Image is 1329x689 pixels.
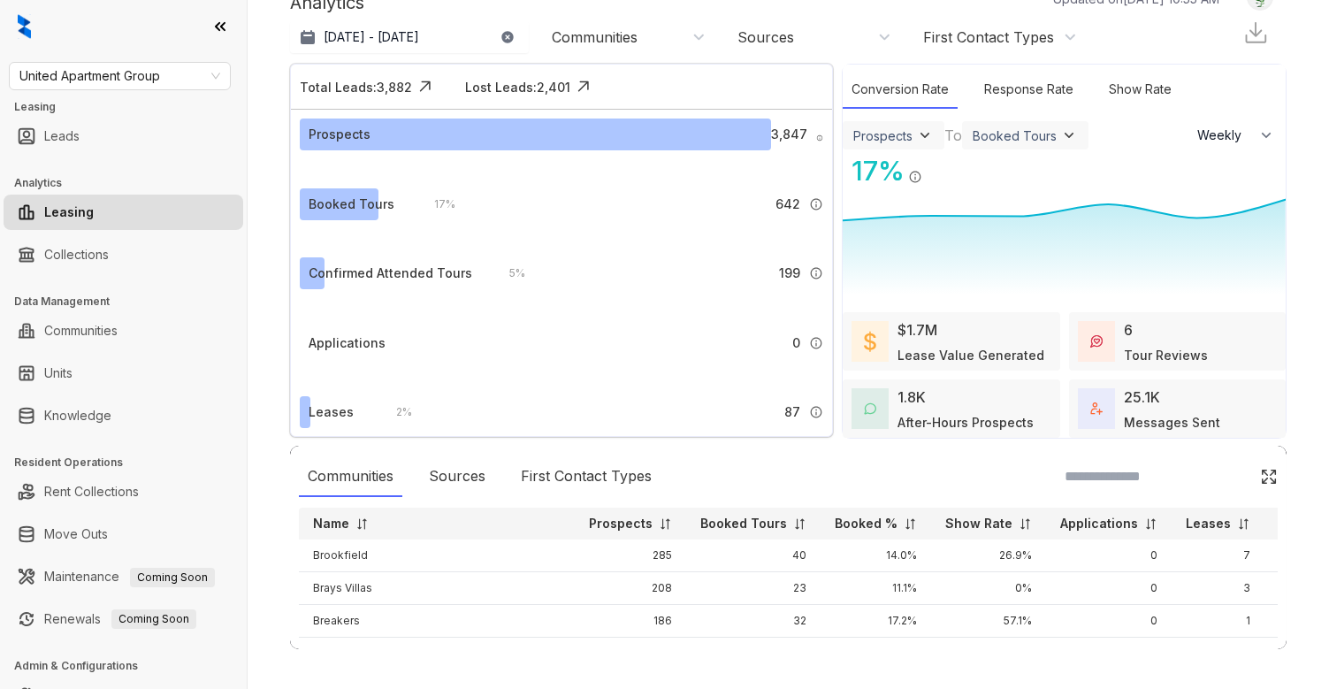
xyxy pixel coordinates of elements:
li: Communities [4,313,243,348]
li: Collections [4,237,243,272]
h3: Resident Operations [14,455,247,471]
td: 17.2% [821,605,931,638]
div: To [944,125,962,146]
td: 16 [686,638,821,670]
div: Communities [299,456,402,497]
a: Communities [44,313,118,348]
img: AfterHoursConversations [864,402,876,416]
img: LeaseValue [864,331,876,352]
img: Info [809,405,823,419]
img: TotalFum [1090,402,1103,415]
td: 186 [575,605,686,638]
img: Download [1242,19,1269,46]
td: 40 [686,540,821,572]
img: sorting [1144,517,1157,531]
td: 66.7% [931,638,1046,670]
div: 2 % [378,402,412,422]
p: Prospects [589,515,653,532]
div: Confirmed Attended Tours [309,264,472,283]
div: 6 [1124,319,1133,341]
div: Applications [309,333,386,353]
li: Rent Collections [4,474,243,509]
a: Leasing [44,195,94,230]
li: Leads [4,119,243,154]
p: Applications [1060,515,1138,532]
td: 3 [1172,572,1264,605]
p: Booked % [835,515,897,532]
div: 17 % [843,151,905,191]
div: Show Rate [1100,71,1180,109]
div: First Contact Types [512,456,661,497]
td: Sawgrass Apartments [299,638,575,670]
div: Prospects [853,128,913,143]
td: 0 [1046,572,1172,605]
p: Booked Tours [700,515,787,532]
div: Booked Tours [309,195,394,214]
h3: Admin & Configurations [14,658,247,674]
div: After-Hours Prospects [897,413,1034,432]
button: Weekly [1187,119,1286,151]
div: 25.1K [1124,387,1160,408]
a: Knowledge [44,398,111,433]
td: 208 [575,572,686,605]
td: 23 [686,572,821,605]
div: Lost Leads: 2,401 [465,78,570,96]
span: 199 [779,264,800,283]
li: Leasing [4,195,243,230]
span: 3,847 [771,125,807,144]
span: United Apartment Group [19,63,220,89]
img: sorting [1237,517,1250,531]
a: Leads [44,119,80,154]
button: [DATE] - [DATE] [290,21,529,53]
img: Click Icon [1260,468,1278,486]
p: Leases [1186,515,1231,532]
div: Messages Sent [1124,413,1220,432]
img: TourReviews [1090,335,1103,348]
td: 0 [1046,638,1172,670]
div: 17 % [416,195,455,214]
img: Click Icon [412,73,439,100]
span: Coming Soon [111,609,196,629]
li: Maintenance [4,559,243,594]
img: Click Icon [570,73,597,100]
p: [DATE] - [DATE] [324,28,419,46]
div: Conversion Rate [843,71,958,109]
li: Knowledge [4,398,243,433]
img: Info [809,197,823,211]
div: First Contact Types [923,27,1054,47]
td: 158 [575,638,686,670]
a: Collections [44,237,109,272]
img: ViewFilterArrow [1060,126,1078,144]
div: $1.7M [897,319,937,341]
img: Info [809,266,823,280]
p: Name [313,515,349,532]
img: logo [18,14,31,39]
img: sorting [355,517,369,531]
td: 0 [1046,540,1172,572]
img: ViewFilterArrow [916,126,934,144]
td: 0 [1046,605,1172,638]
a: Rent Collections [44,474,139,509]
span: Coming Soon [130,568,215,587]
td: Brookfield [299,540,575,572]
span: Weekly [1197,126,1251,144]
div: Response Rate [975,71,1082,109]
div: Booked Tours [973,128,1057,143]
div: 1.8K [897,387,926,408]
span: 0 [792,333,800,353]
td: 57.1% [931,605,1046,638]
img: SearchIcon [1223,469,1238,484]
div: Lease Value Generated [897,346,1044,364]
div: Tour Reviews [1124,346,1208,364]
img: sorting [659,517,672,531]
span: 87 [784,402,800,422]
td: 11.1% [821,572,931,605]
div: Sources [420,456,494,497]
div: Prospects [309,125,370,144]
td: 0% [931,572,1046,605]
td: 14.0% [821,540,931,572]
a: Units [44,356,73,391]
td: 2 [1172,638,1264,670]
a: RenewalsComing Soon [44,601,196,637]
h3: Leasing [14,99,247,115]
